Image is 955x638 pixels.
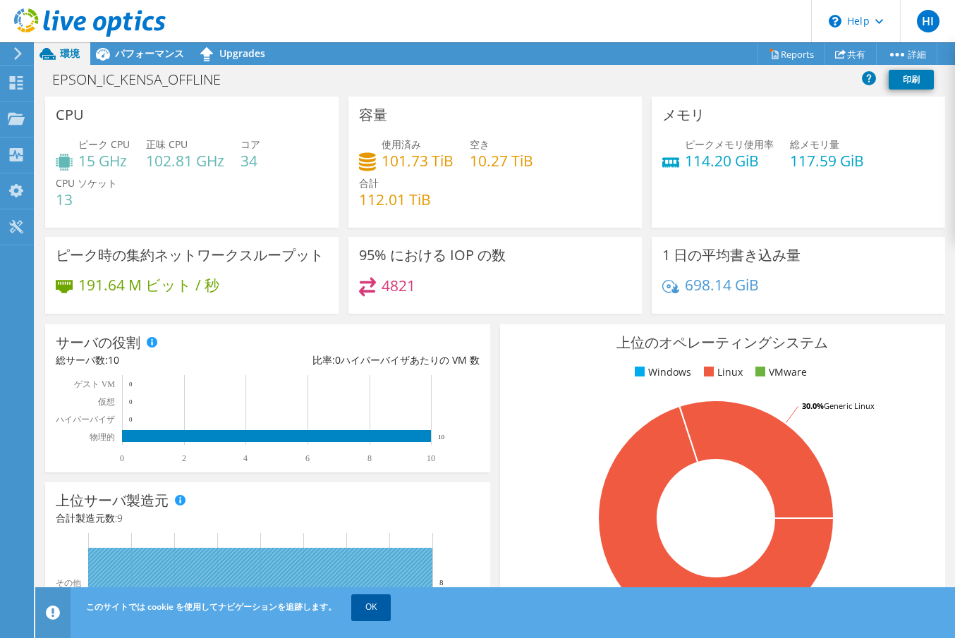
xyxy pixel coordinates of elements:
[55,415,115,424] text: ハイパーバイザ
[427,453,435,463] text: 10
[90,432,115,442] text: 物理的
[56,107,84,123] h3: CPU
[802,400,824,411] tspan: 30.0%
[790,137,839,151] span: 総メモリ量
[335,353,341,367] span: 0
[662,107,705,123] h3: メモリ
[267,352,479,368] div: 比率: ハイパーバイザあたりの VM 数
[56,247,324,263] h3: ピーク時の集約ネットワークスループット
[241,137,260,151] span: コア
[56,352,267,368] div: 総サーバ数:
[243,453,248,463] text: 4
[685,153,774,168] h4: 114.20 GiB
[56,192,117,207] h4: 13
[56,578,81,588] text: その他
[56,510,480,526] h4: 合計製造元数:
[146,153,224,168] h4: 102.81 GHz
[511,335,935,350] h3: 上位のオペレーティングシステム
[824,400,875,411] tspan: Generic Linux
[78,153,130,168] h4: 15 GHz
[889,70,934,90] a: 印刷
[685,137,774,151] span: ピークメモリ使用率
[825,43,877,65] a: 共有
[439,578,444,587] text: 8
[470,137,489,151] span: 空き
[241,153,260,168] h4: 34
[56,176,117,190] span: CPU ソケット
[108,353,119,367] span: 10
[382,153,454,168] h4: 101.73 TiB
[359,192,431,207] h4: 112.01 TiB
[78,137,130,151] span: ピーク CPU
[685,277,759,293] h4: 698.14 GiB
[382,137,421,151] span: 使用済み
[56,335,140,350] h3: サーバの役割
[359,107,387,123] h3: 容量
[219,47,265,60] span: Upgrades
[662,247,801,263] h3: 1 日の平均書き込み量
[97,397,115,407] text: 仮想
[115,47,184,60] span: パフォーマンス
[359,247,506,263] h3: 95% における IOP の数
[60,47,80,60] span: 環境
[758,43,825,65] a: Reports
[182,453,186,463] text: 2
[790,153,864,168] h4: 117.59 GiB
[46,72,243,87] h1: EPSON_IC_KENSA_OFFLINE
[120,453,124,463] text: 0
[129,381,133,388] text: 0
[129,416,133,423] text: 0
[56,493,169,508] h3: 上位サーバ製造元
[382,278,415,293] h4: 4821
[117,511,123,524] span: 9
[752,364,807,380] li: VMware
[829,15,841,27] svg: \n
[78,277,219,293] h4: 191.64 M ビット / 秒
[700,364,743,380] li: Linux
[876,43,937,65] a: 詳細
[74,379,116,389] text: ゲスト VM
[470,153,533,168] h4: 10.27 TiB
[359,176,379,190] span: 合計
[438,434,445,441] text: 10
[305,453,310,463] text: 6
[146,137,188,151] span: 正味 CPU
[367,453,372,463] text: 8
[129,398,133,405] text: 0
[86,601,336,613] span: このサイトでは cookie を使用してナビゲーションを追跡します。
[917,10,939,32] span: HI
[351,594,391,620] a: OK
[631,364,691,380] li: Windows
